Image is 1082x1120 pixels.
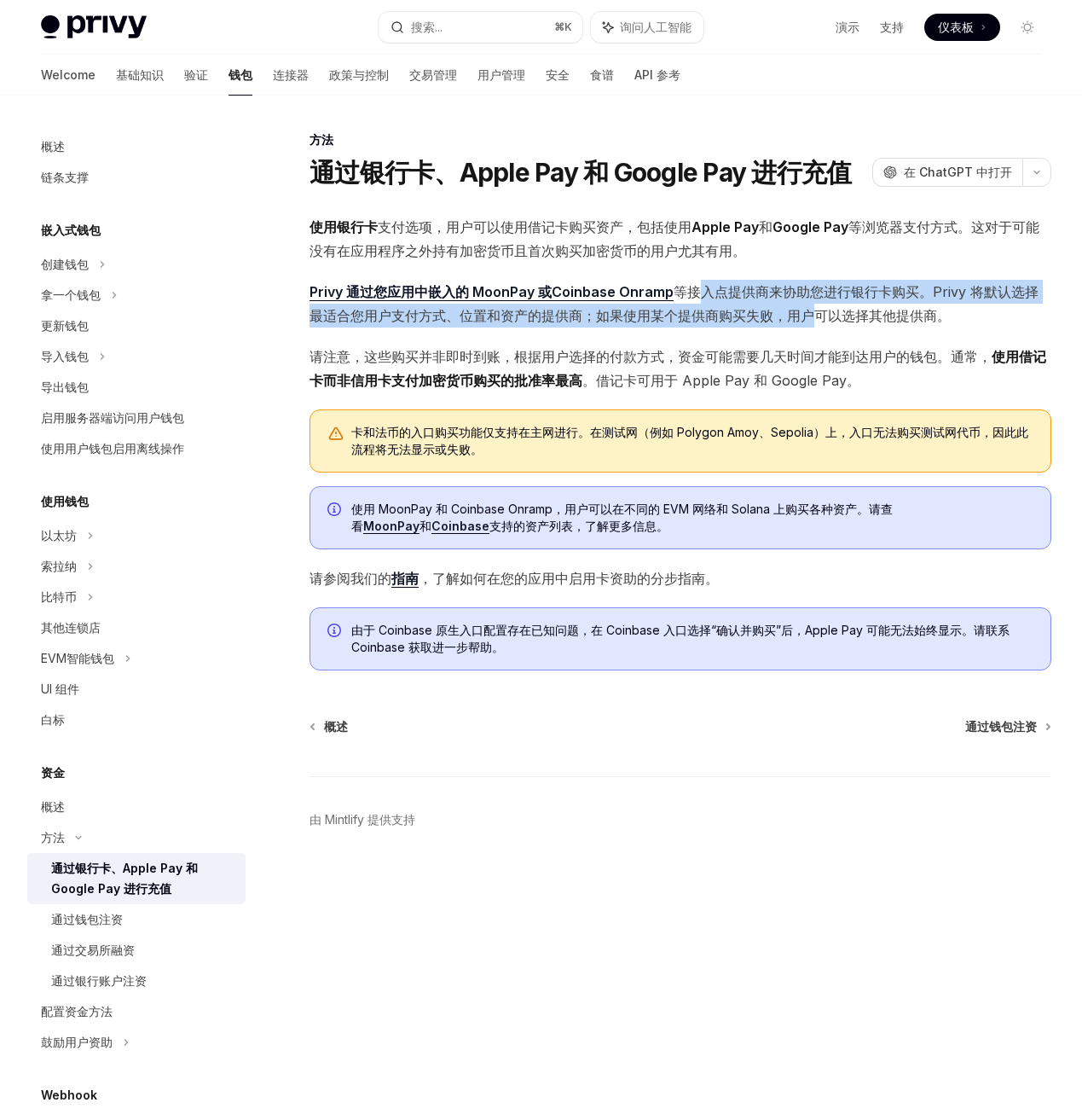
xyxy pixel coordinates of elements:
button: 在 ChatGPT 中打开 [872,158,1022,187]
font: 搜索... [411,20,443,34]
font: 白标 [41,712,65,727]
font: ⌘ [554,20,564,33]
font: 请参阅我们的 [310,570,391,587]
font: 在 ChatGPT 中打开 [904,165,1012,179]
font: 支持的资产列表，了解更多信息。 [489,519,668,533]
font: Webhook [41,1088,97,1102]
font: 嵌入式钱包 [41,223,101,237]
font: 配置资金方法 [41,1004,113,1018]
font: 其他连锁店 [41,620,101,635]
a: 通过银行账户注资 [27,966,246,996]
font: 以太坊 [41,528,77,543]
svg: 警告 [327,426,344,443]
svg: 信息 [327,502,344,519]
font: API 参考 [634,67,680,82]
font: 询问人工智能 [620,20,691,34]
font: 。借记卡可用于 Apple Pay 和 Google Pay。 [582,372,860,389]
font: 索拉纳 [41,559,77,573]
font: ，用户可以使用借记卡购买资产，包括使用 [432,218,691,235]
font: 和 [419,519,431,533]
a: Coinbase [431,519,489,534]
font: 请注意，这些购买并非即时到账，根据用户选择的付款方式，资金可能需要几天时间才能到达用户的钱包。通常， [310,348,992,365]
a: 安全 [546,55,570,96]
a: 白标 [27,705,246,735]
font: 概述 [41,139,65,154]
font: Coinbase [431,519,489,533]
a: 支持 [880,19,904,36]
font: 支持 [880,20,904,34]
font: 启用服务器端访问用户钱包 [41,410,184,425]
font: 仪表板 [938,20,974,34]
font: 用户管理 [477,67,525,82]
a: 通过钱包注资 [27,904,246,935]
a: 基础知识 [116,55,164,96]
font: 使用 MoonPay 和 Coinbase Onramp，用户可以在不同的 EVM 网络和 Solana 上购买各种资产。请查看 [351,502,893,533]
a: 政策与控制 [329,55,389,96]
font: 验证 [184,67,208,82]
font: 钱包 [229,67,252,82]
a: 通过银行卡、Apple Pay 和 Google Pay 进行充值 [27,853,246,904]
a: 链条支撑 [27,162,246,193]
a: API 参考 [634,55,680,96]
font: 拿一个钱包 [41,287,101,302]
font: 方法 [41,830,65,844]
font: Apple Pay [691,218,759,235]
font: 导入钱包 [41,349,89,363]
img: 灯光标志 [41,15,147,39]
button: 切换暗模式 [1014,14,1041,41]
font: 使用用户钱包启用离线操作 [41,441,184,456]
font: 鼓励用户资助 [41,1035,113,1049]
a: 概述 [27,792,246,822]
font: 演示 [836,20,859,34]
font: 政策与控制 [329,67,389,82]
font: 使用钱包 [41,494,89,508]
font: 卡和法币的入口购买功能仅支持在主网进行。在测试网（例如 Polygon Amoy、Sepolia）上，入口无法购买测试网代币，因此此流程将无法显示或失败。 [351,425,1028,456]
a: 由 Mintlify 提供支持 [310,811,415,828]
a: 连接器 [273,55,309,96]
font: 链条支撑 [41,170,89,184]
font: 交易管理 [409,67,457,82]
font: Google Pay [772,218,848,235]
a: Welcome [41,55,95,96]
font: 支付选项 [378,218,432,235]
a: 概述 [311,718,348,735]
font: 等接入点提供商来协助您进行银行卡购买 [674,283,919,300]
font: K [564,20,572,33]
a: 其他连锁店 [27,612,246,643]
a: UI 组件 [27,674,246,705]
a: 指南 [391,570,419,588]
font: 方法 [310,132,333,147]
font: Privy 通过您应用中嵌入的 MoonPay 或Coinbase Onramp [310,283,674,300]
button: 搜索...⌘K [379,12,582,43]
font: ，了解如何在您的应用中启用卡资助的分步指南。 [419,570,719,587]
a: 导出钱包 [27,372,246,403]
font: 通过钱包注资 [965,719,1037,734]
a: 食谱 [590,55,614,96]
font: 创建钱包 [41,257,89,271]
font: 概述 [41,799,65,814]
font: 通过银行卡、Apple Pay 和 Google Pay 进行充值 [310,157,851,188]
svg: 信息 [327,624,344,641]
font: 通过银行卡、Apple Pay 和 Google Pay 进行充值 [51,861,198,896]
a: MoonPay [363,519,419,534]
a: 演示 [836,19,859,36]
font: 比特币 [41,589,77,604]
font: 连接器 [273,67,309,82]
a: 验证 [184,55,208,96]
font: 安全 [546,67,570,82]
a: 通过交易所融资 [27,935,246,966]
font: 通过钱包注资 [51,912,123,926]
font: UI 组件 [41,682,79,696]
font: 食谱 [590,67,614,82]
font: 概述 [324,719,348,734]
a: 启用服务器端访问用户钱包 [27,403,246,433]
a: 使用用户钱包启用离线操作 [27,433,246,464]
a: 钱包 [229,55,252,96]
a: 配置资金方法 [27,996,246,1027]
font: 导出钱包 [41,380,89,394]
a: 用户管理 [477,55,525,96]
button: 询问人工智能 [591,12,703,43]
font: 和 [759,218,772,235]
font: 由 Mintlify 提供支持 [310,812,415,827]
